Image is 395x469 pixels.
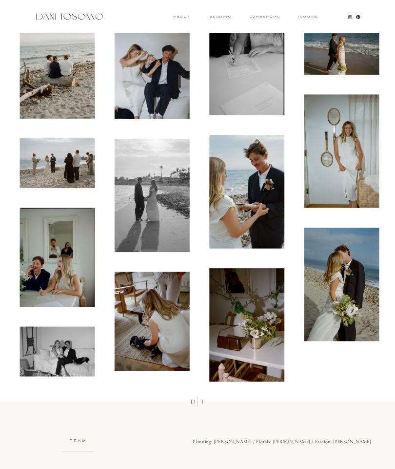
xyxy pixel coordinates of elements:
a: wedding [210,16,231,18]
a: About [174,16,188,18]
p: Planning: [PERSON_NAME] / Florals: [PERSON_NAME] / Fashion: [PERSON_NAME] [118,438,371,451]
h2: team [24,439,132,447]
a: Inquire [298,16,319,19]
a: commercial [250,16,280,18]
